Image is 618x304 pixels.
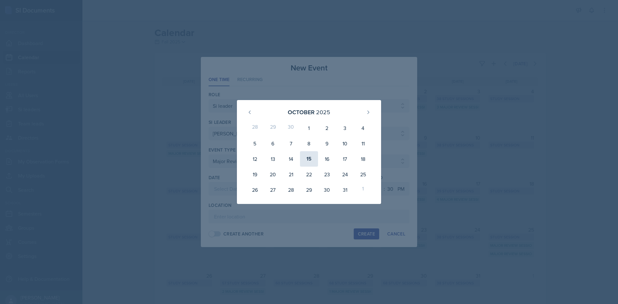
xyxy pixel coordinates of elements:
div: 21 [282,167,300,182]
div: 8 [300,136,318,151]
div: 7 [282,136,300,151]
div: 2 [318,120,336,136]
div: 6 [264,136,282,151]
div: 24 [336,167,354,182]
div: 22 [300,167,318,182]
div: 9 [318,136,336,151]
div: 13 [264,151,282,167]
div: 10 [336,136,354,151]
div: 5 [246,136,264,151]
div: 26 [246,182,264,198]
div: 1 [354,182,372,198]
div: 4 [354,120,372,136]
div: 30 [318,182,336,198]
div: 23 [318,167,336,182]
div: 17 [336,151,354,167]
div: 20 [264,167,282,182]
div: 1 [300,120,318,136]
div: 28 [246,120,264,136]
div: 18 [354,151,372,167]
div: 29 [264,120,282,136]
div: 28 [282,182,300,198]
div: 31 [336,182,354,198]
div: 30 [282,120,300,136]
div: 14 [282,151,300,167]
div: 29 [300,182,318,198]
div: 12 [246,151,264,167]
div: 2025 [316,108,330,116]
div: 25 [354,167,372,182]
div: 19 [246,167,264,182]
div: 3 [336,120,354,136]
div: 27 [264,182,282,198]
div: 16 [318,151,336,167]
div: 11 [354,136,372,151]
div: October [288,108,314,116]
div: 15 [300,151,318,167]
